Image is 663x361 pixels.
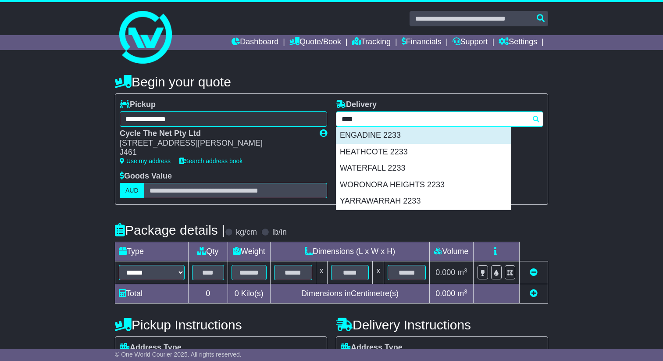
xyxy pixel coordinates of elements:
[189,284,228,304] td: 0
[435,268,455,277] span: 0.000
[453,35,488,50] a: Support
[115,284,189,304] td: Total
[336,160,511,177] div: WATERFALL 2233
[373,261,384,284] td: x
[402,35,442,50] a: Financials
[530,268,538,277] a: Remove this item
[120,343,182,353] label: Address Type
[336,111,543,127] typeahead: Please provide city
[336,100,377,110] label: Delivery
[120,129,311,139] div: Cycle The Net Pty Ltd
[120,172,172,181] label: Goods Value
[435,289,455,298] span: 0.000
[228,284,271,304] td: Kilo(s)
[189,242,228,261] td: Qty
[336,318,548,332] h4: Delivery Instructions
[464,288,467,295] sup: 3
[352,35,391,50] a: Tracking
[464,267,467,274] sup: 3
[228,242,271,261] td: Weight
[120,148,311,157] div: J461
[179,157,242,164] a: Search address book
[271,242,430,261] td: Dimensions (L x W x H)
[336,193,511,210] div: YARRAWARRAH 2233
[236,228,257,237] label: kg/cm
[120,157,171,164] a: Use my address
[316,261,327,284] td: x
[120,183,144,198] label: AUD
[115,242,189,261] td: Type
[336,127,511,144] div: ENGADINE 2233
[289,35,341,50] a: Quote/Book
[336,177,511,193] div: WORONORA HEIGHTS 2233
[120,139,311,148] div: [STREET_ADDRESS][PERSON_NAME]
[115,223,225,237] h4: Package details |
[120,100,156,110] label: Pickup
[429,242,473,261] td: Volume
[115,351,242,358] span: © One World Courier 2025. All rights reserved.
[232,35,278,50] a: Dashboard
[336,144,511,161] div: HEATHCOTE 2233
[530,289,538,298] a: Add new item
[115,318,327,332] h4: Pickup Instructions
[235,289,239,298] span: 0
[115,75,548,89] h4: Begin your quote
[457,268,467,277] span: m
[457,289,467,298] span: m
[271,284,430,304] td: Dimensions in Centimetre(s)
[272,228,287,237] label: lb/in
[341,343,403,353] label: Address Type
[499,35,537,50] a: Settings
